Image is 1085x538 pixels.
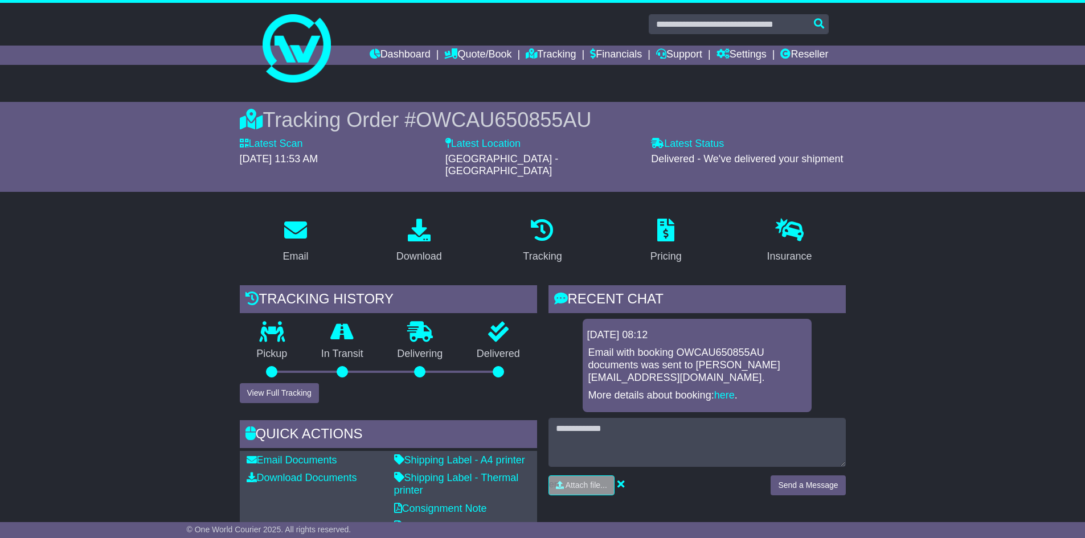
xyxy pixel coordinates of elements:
span: OWCAU650855AU [416,108,591,132]
span: [GEOGRAPHIC_DATA] - [GEOGRAPHIC_DATA] [445,153,558,177]
a: Original Address Label [394,520,505,532]
div: Tracking history [240,285,537,316]
a: Consignment Note [394,503,487,514]
a: Quote/Book [444,46,511,65]
a: Support [656,46,702,65]
button: View Full Tracking [240,383,319,403]
div: Download [396,249,442,264]
a: Shipping Label - Thermal printer [394,472,519,496]
span: © One World Courier 2025. All rights reserved. [187,525,351,534]
div: Tracking Order # [240,108,846,132]
a: Email [275,215,316,268]
a: Settings [716,46,767,65]
div: Quick Actions [240,420,537,451]
a: Insurance [760,215,820,268]
a: here [714,389,735,401]
label: Latest Scan [240,138,303,150]
a: Shipping Label - A4 printer [394,454,525,466]
a: Tracking [515,215,569,268]
div: Insurance [767,249,812,264]
p: More details about booking: . [588,389,806,402]
label: Latest Location [445,138,521,150]
a: Financials [590,46,642,65]
div: Tracking [523,249,562,264]
p: Delivering [380,348,460,360]
a: Email Documents [247,454,337,466]
a: Pricing [643,215,689,268]
a: Download [389,215,449,268]
div: [DATE] 08:12 [587,329,807,342]
button: Send a Message [771,475,845,495]
p: In Transit [304,348,380,360]
span: [DATE] 11:53 AM [240,153,318,165]
p: Email with booking OWCAU650855AU documents was sent to [PERSON_NAME][EMAIL_ADDRESS][DOMAIN_NAME]. [588,347,806,384]
span: Delivered - We've delivered your shipment [651,153,843,165]
div: Pricing [650,249,682,264]
p: Pickup [240,348,305,360]
div: Email [282,249,308,264]
a: Download Documents [247,472,357,483]
a: Reseller [780,46,828,65]
a: Tracking [526,46,576,65]
a: Dashboard [370,46,431,65]
div: RECENT CHAT [548,285,846,316]
label: Latest Status [651,138,724,150]
p: Delivered [460,348,537,360]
